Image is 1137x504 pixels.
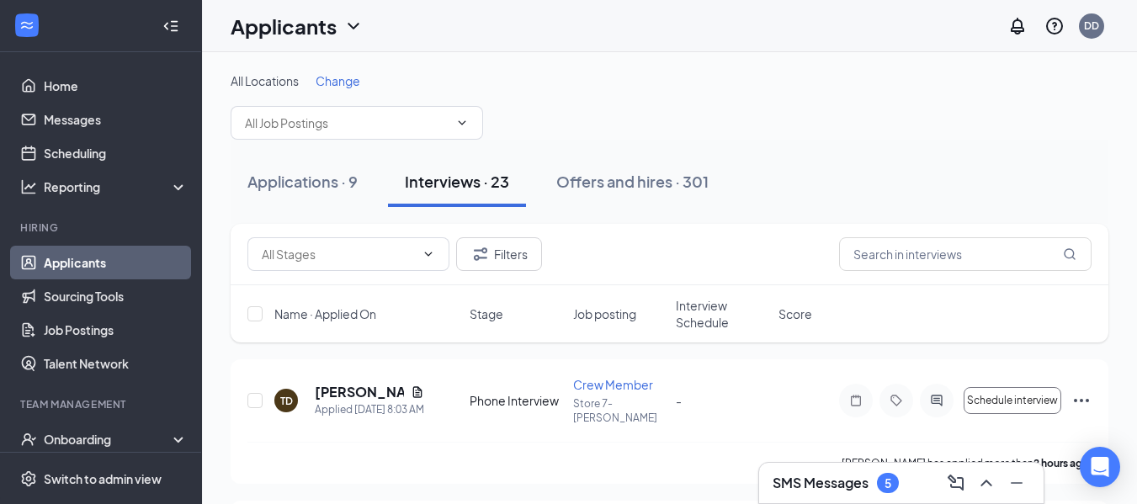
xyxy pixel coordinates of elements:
div: 5 [885,476,891,491]
svg: Settings [20,470,37,487]
div: Switch to admin view [44,470,162,487]
div: Reporting [44,178,189,195]
a: Talent Network [44,347,188,380]
div: Applications · 9 [247,171,358,192]
div: Hiring [20,220,184,235]
span: Score [778,305,812,322]
h3: SMS Messages [773,474,869,492]
svg: ChevronDown [455,116,469,130]
span: Name · Applied On [274,305,376,322]
svg: WorkstreamLogo [19,17,35,34]
svg: QuestionInfo [1044,16,1065,36]
span: - [676,393,682,408]
div: Offers and hires · 301 [556,171,709,192]
svg: ChevronDown [343,16,364,36]
button: ChevronUp [973,470,1000,496]
input: All Stages [262,245,415,263]
b: 2 hours ago [1033,457,1089,470]
h5: [PERSON_NAME] [315,383,404,401]
span: Crew Member [573,377,653,392]
span: Stage [470,305,503,322]
button: Schedule interview [964,387,1061,414]
svg: ChevronUp [976,473,996,493]
input: All Job Postings [245,114,449,132]
svg: Analysis [20,178,37,195]
svg: Note [846,394,866,407]
p: Store 7- [PERSON_NAME] [573,396,666,425]
p: [PERSON_NAME] has applied more than . [842,456,1092,470]
svg: Filter [470,244,491,264]
svg: Document [411,385,424,399]
svg: UserCheck [20,431,37,448]
div: Interviews · 23 [405,171,509,192]
svg: ChevronDown [422,247,435,261]
a: Messages [44,103,188,136]
span: Schedule interview [967,395,1058,406]
span: All Locations [231,73,299,88]
svg: Minimize [1007,473,1027,493]
a: Scheduling [44,136,188,170]
button: ComposeMessage [943,470,970,496]
button: Minimize [1003,470,1030,496]
a: Sourcing Tools [44,279,188,313]
a: Job Postings [44,313,188,347]
button: Filter Filters [456,237,542,271]
div: TD [280,394,293,408]
div: Onboarding [44,431,173,448]
svg: MagnifyingGlass [1063,247,1076,261]
span: Job posting [573,305,636,322]
svg: ComposeMessage [946,473,966,493]
svg: Notifications [1007,16,1028,36]
div: Applied [DATE] 8:03 AM [315,401,424,418]
svg: ActiveChat [927,394,947,407]
a: Applicants [44,246,188,279]
div: DD [1084,19,1099,33]
svg: Tag [886,394,906,407]
div: Phone Interview [470,392,562,409]
svg: Collapse [162,18,179,34]
a: Home [44,69,188,103]
h1: Applicants [231,12,337,40]
span: Change [316,73,360,88]
svg: Ellipses [1071,390,1092,411]
div: Team Management [20,397,184,411]
span: Interview Schedule [676,297,768,331]
div: Open Intercom Messenger [1080,447,1120,487]
input: Search in interviews [839,237,1092,271]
